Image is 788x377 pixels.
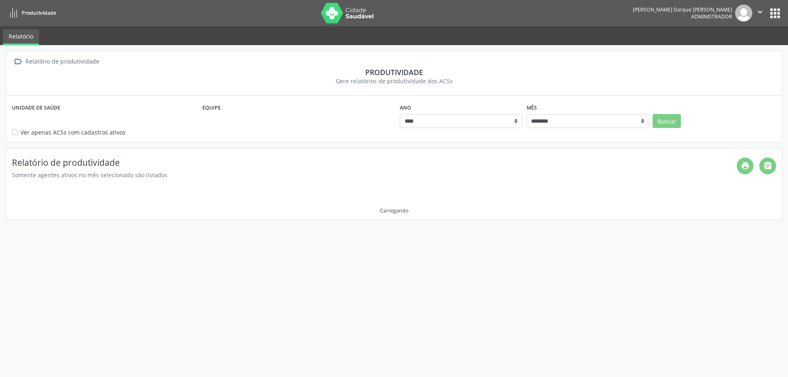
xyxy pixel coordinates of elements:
i:  [12,56,24,68]
div: Produtividade [12,68,776,77]
label: Ano [400,101,411,114]
h4: Relatório de produtividade [12,158,737,168]
img: img [735,5,752,22]
label: Equipe [202,101,221,114]
button: apps [768,6,782,21]
i:  [756,7,765,16]
span: Administrador [691,13,732,20]
a: Produtividade [6,6,56,20]
div: Carregando [380,207,408,214]
button: Buscar [653,114,681,128]
div: [PERSON_NAME] Darque [PERSON_NAME] [633,6,732,13]
label: Unidade de saúde [12,101,60,114]
div: Relatório de produtividade [24,56,101,68]
div: Gere relatórios de produtividade dos ACSs [12,77,776,85]
a: Relatório [3,29,39,45]
label: Ver apenas ACSs com cadastros ativos [21,128,126,137]
label: Mês [527,101,537,114]
span: Produtividade [22,9,56,16]
a:  Relatório de produtividade [12,56,101,68]
div: Somente agentes ativos no mês selecionado são listados [12,171,737,179]
button:  [752,5,768,22]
